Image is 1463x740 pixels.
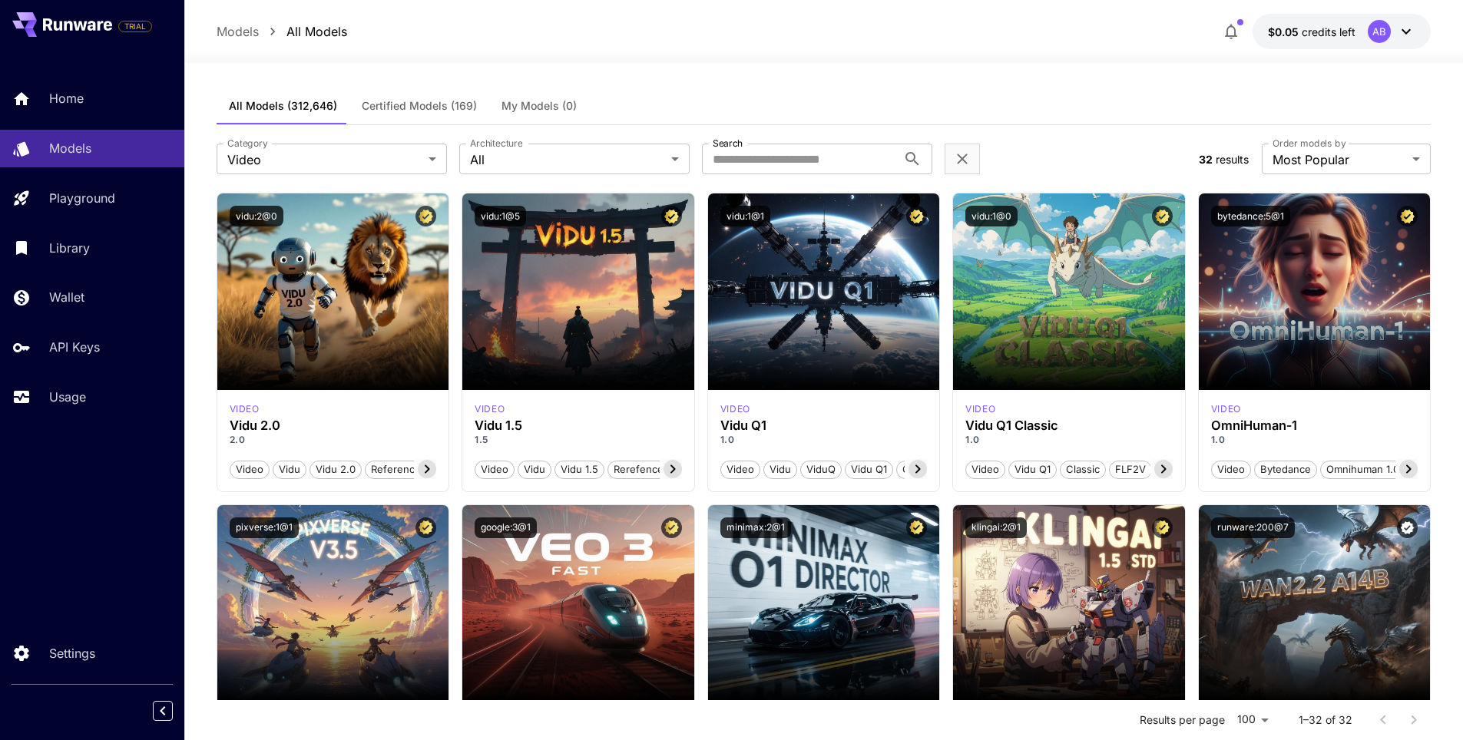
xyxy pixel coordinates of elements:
button: Video [720,459,760,479]
span: Most Popular [1273,150,1406,169]
button: Certified Model – Vetted for best performance and includes a commercial license. [1397,206,1418,226]
p: 1.0 [720,433,928,447]
div: vidu_1_5 [475,402,505,416]
button: pixverse:1@1 [230,517,299,538]
button: Video [965,459,1005,479]
p: Wallet [49,288,84,306]
span: Vidu 2.0 [310,462,361,477]
span: $0.05 [1268,25,1302,38]
span: Vidu [764,462,796,477]
button: FLF2V [1109,459,1152,479]
span: results [1216,153,1249,166]
h3: Vidu 2.0 [230,418,437,433]
button: Certified Model – Vetted for best performance and includes a commercial license. [661,206,682,226]
p: Home [49,89,84,107]
label: Category [227,137,268,150]
div: vidu_2_0 [230,402,260,416]
h3: Vidu 1.5 [475,418,682,433]
span: Video [227,150,422,169]
button: Vidu 2.0 [309,459,362,479]
span: Omnihuman 1.0 [1321,462,1405,477]
h3: Vidu Q1 Classic [965,418,1173,433]
button: Clear filters (1) [953,150,971,169]
nav: breadcrumb [217,22,347,41]
p: 1.0 [965,433,1173,447]
span: Certified Models (169) [362,99,477,113]
p: 1–32 of 32 [1299,712,1352,728]
span: Add your payment card to enable full platform functionality. [118,17,152,35]
button: Classic [1060,459,1106,479]
button: Reference [365,459,427,479]
button: Vidu [518,459,551,479]
span: credits left [1302,25,1355,38]
p: 2.0 [230,433,437,447]
button: Certified Model – Vetted for best performance and includes a commercial license. [906,206,927,226]
button: Bytedance [1254,459,1317,479]
p: video [720,402,750,416]
span: Q1 [897,462,919,477]
p: video [230,402,260,416]
p: Playground [49,189,115,207]
div: $0.05 [1268,24,1355,40]
span: Vidu [518,462,551,477]
button: klingai:2@1 [965,517,1027,538]
button: $0.05AB [1253,14,1431,49]
div: 100 [1231,709,1274,731]
label: Search [713,137,743,150]
label: Order models by [1273,137,1345,150]
p: 1.0 [1211,433,1418,447]
span: Vidu 1.5 [555,462,604,477]
button: vidu:2@0 [230,206,283,226]
p: All Models [286,22,347,41]
p: 1.5 [475,433,682,447]
h3: OmniHuman‑1 [1211,418,1418,433]
button: Certified Model – Vetted for best performance and includes a commercial license. [1152,517,1173,538]
button: Verified working [1397,517,1418,538]
button: Certified Model – Vetted for best performance and includes a commercial license. [661,517,682,538]
p: Settings [49,644,95,662]
label: Architecture [470,137,522,150]
span: Bytedance [1255,462,1316,477]
a: Models [217,22,259,41]
button: vidu:1@5 [475,206,526,226]
h3: Vidu Q1 [720,418,928,433]
button: Vidu Q1 [845,459,893,479]
button: Certified Model – Vetted for best performance and includes a commercial license. [415,517,436,538]
span: 32 [1199,153,1213,166]
span: My Models (0) [501,99,577,113]
button: Vidu [273,459,306,479]
button: Certified Model – Vetted for best performance and includes a commercial license. [1152,206,1173,226]
span: Video [1212,462,1250,477]
span: Video [475,462,514,477]
button: minimax:2@1 [720,517,791,538]
button: vidu:1@1 [720,206,770,226]
button: Video [475,459,515,479]
button: vidu:1@0 [965,206,1018,226]
span: Rerefence [608,462,669,477]
span: Classic [1061,462,1105,477]
p: Library [49,239,90,257]
div: AB [1368,20,1391,43]
span: Vidu Q1 [846,462,892,477]
p: Models [49,139,91,157]
span: All Models (312,646) [229,99,337,113]
button: ViduQ [800,459,842,479]
span: TRIAL [119,21,151,32]
p: video [965,402,995,416]
button: Omnihuman 1.0 [1320,459,1405,479]
p: Usage [49,388,86,406]
button: Video [230,459,270,479]
p: video [1211,402,1241,416]
button: Rerefence [607,459,670,479]
span: Vidu Q1 [1009,462,1056,477]
button: Certified Model – Vetted for best performance and includes a commercial license. [415,206,436,226]
div: Collapse sidebar [164,697,184,725]
button: Vidu 1.5 [554,459,604,479]
p: Results per page [1140,712,1225,728]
